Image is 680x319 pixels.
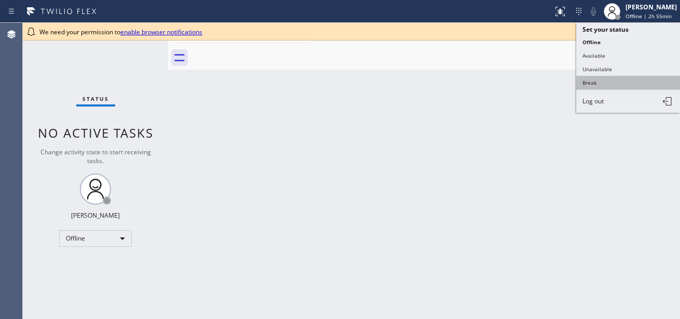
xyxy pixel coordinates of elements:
[82,95,109,102] span: Status
[38,124,154,141] span: No active tasks
[71,211,120,220] div: [PERSON_NAME]
[59,230,132,247] div: Offline
[626,12,672,20] span: Offline | 2h 55min
[39,28,202,36] span: We need your permission to
[120,28,202,36] a: enable browser notifications
[40,148,151,165] span: Change activity state to start receiving tasks.
[586,4,601,19] button: Mute
[626,3,677,11] div: [PERSON_NAME]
